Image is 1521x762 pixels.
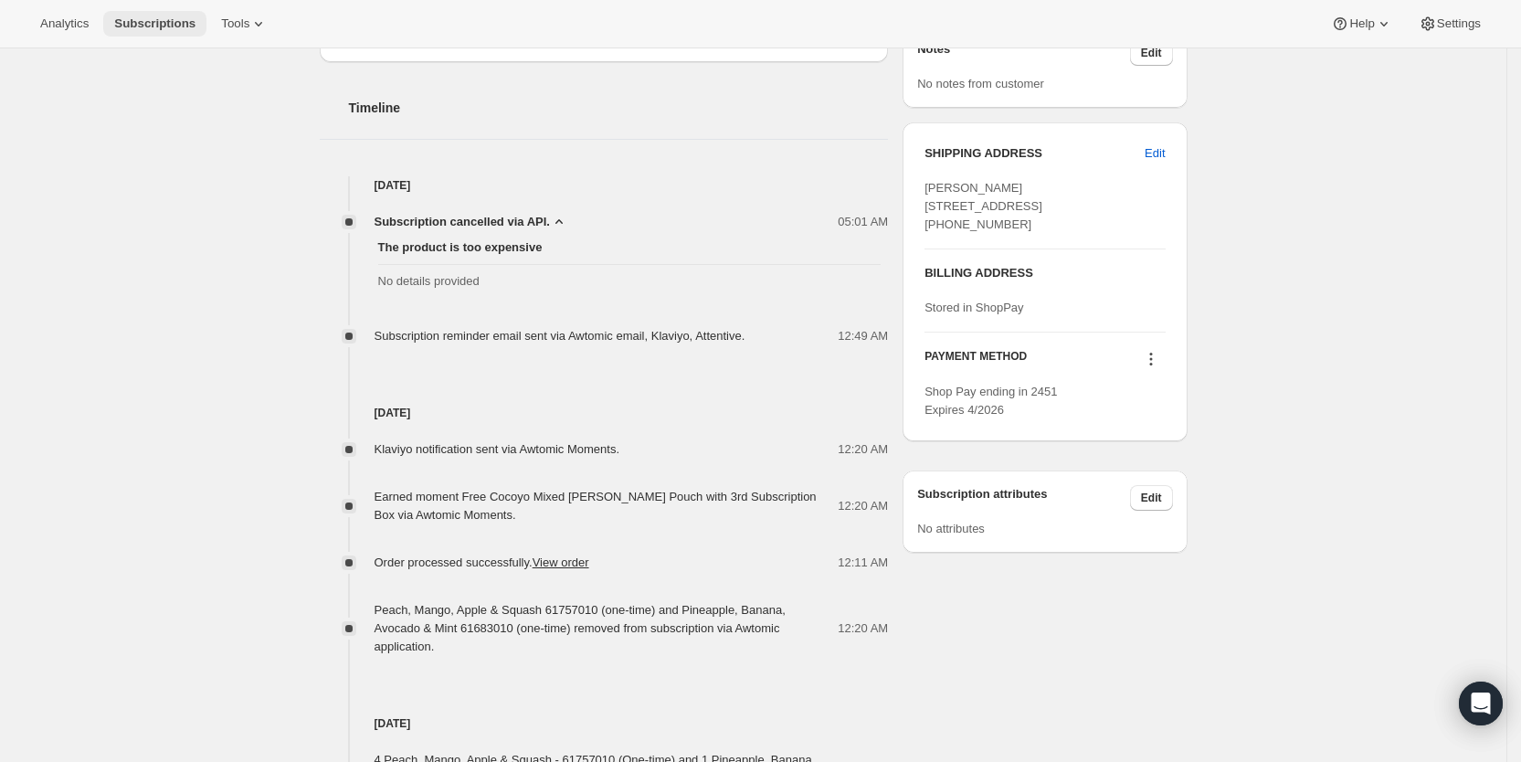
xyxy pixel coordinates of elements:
[375,213,568,231] button: Subscription cancelled via API.
[1130,485,1173,511] button: Edit
[917,40,1130,66] h3: Notes
[210,11,279,37] button: Tools
[924,264,1165,282] h3: BILLING ADDRESS
[838,619,888,638] span: 12:20 AM
[349,99,889,117] h2: Timeline
[375,490,817,522] span: Earned moment Free Cocoyo Mixed [PERSON_NAME] Pouch with 3rd Subscription Box via Awtomic Moments.
[924,385,1057,417] span: Shop Pay ending in 2451 Expires 4/2026
[320,714,889,733] h4: [DATE]
[320,404,889,422] h4: [DATE]
[917,77,1044,90] span: No notes from customer
[103,11,206,37] button: Subscriptions
[838,440,888,459] span: 12:20 AM
[1320,11,1403,37] button: Help
[917,485,1130,511] h3: Subscription attributes
[378,238,882,257] span: The product is too expensive
[1459,682,1503,725] div: Open Intercom Messenger
[40,16,89,31] span: Analytics
[924,301,1023,314] span: Stored in ShopPay
[1141,46,1162,60] span: Edit
[1134,139,1176,168] button: Edit
[375,329,745,343] span: Subscription reminder email sent via Awtomic email, Klaviyo, Attentive.
[320,176,889,195] h4: [DATE]
[375,556,589,569] span: Order processed successfully.
[917,522,985,535] span: No attributes
[29,11,100,37] button: Analytics
[378,272,882,291] span: No details provided
[221,16,249,31] span: Tools
[924,144,1145,163] h3: SHIPPING ADDRESS
[1408,11,1492,37] button: Settings
[114,16,195,31] span: Subscriptions
[924,349,1027,374] h3: PAYMENT METHOD
[375,442,620,456] span: Klaviyo notification sent via Awtomic Moments.
[838,554,888,572] span: 12:11 AM
[1141,491,1162,505] span: Edit
[375,603,786,653] span: Peach, Mango, Apple & Squash 61757010 (one-time) and Pineapple, Banana, Avocado & Mint 61683010 (...
[1145,144,1165,163] span: Edit
[1349,16,1374,31] span: Help
[1437,16,1481,31] span: Settings
[533,556,589,569] a: View order
[924,181,1042,231] span: [PERSON_NAME] [STREET_ADDRESS] [PHONE_NUMBER]
[1130,40,1173,66] button: Edit
[838,327,888,345] span: 12:49 AM
[838,213,888,231] span: 05:01 AM
[838,497,888,515] span: 12:20 AM
[375,213,550,231] span: Subscription cancelled via API.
